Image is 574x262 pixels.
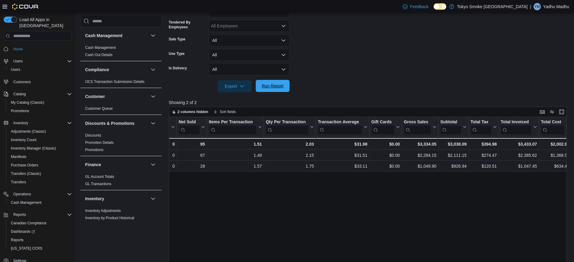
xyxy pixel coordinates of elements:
[209,119,262,135] button: Items Per Transaction
[6,161,74,169] button: Purchase Orders
[178,140,205,148] div: 95
[8,99,72,106] span: My Catalog (Classic)
[13,212,26,217] span: Reports
[11,191,72,198] span: Operations
[8,228,37,235] a: Dashboards
[1,44,74,53] button: Home
[80,105,162,115] div: Customer
[11,129,46,134] span: Adjustments (Classic)
[179,152,205,159] div: 67
[85,216,134,220] a: Inventory by Product Historical
[85,45,116,50] span: Cash Management
[13,47,23,52] span: Home
[11,211,28,218] button: Reports
[440,119,467,135] button: Subtotal
[11,211,72,218] span: Reports
[470,119,492,125] div: Total Tax
[262,83,284,89] span: Run Report
[8,236,26,244] a: Reports
[541,119,569,135] button: Total Cost
[11,58,72,65] span: Users
[11,45,72,52] span: Home
[1,190,74,198] button: Operations
[11,221,46,226] span: Canadian Compliance
[85,93,105,99] h3: Customer
[85,162,101,168] h3: Finance
[8,219,72,227] span: Canadian Compliance
[404,140,436,148] div: $3,334.05
[85,196,148,202] button: Inventory
[85,93,148,99] button: Customer
[11,58,25,65] button: Users
[218,80,252,92] button: Export
[11,171,41,176] span: Transfers (Classic)
[8,136,39,144] a: Inventory Count
[371,140,400,148] div: $0.00
[266,119,309,135] div: Qty Per Transaction
[404,152,436,159] div: $2,284.15
[440,152,467,159] div: $2,111.15
[149,195,157,202] button: Inventory
[318,119,367,135] button: Transaction Average
[501,140,537,148] div: $3,433.07
[178,119,200,125] div: Net Sold
[539,108,546,115] button: Keyboard shortcuts
[6,198,74,207] button: Cash Management
[6,153,74,161] button: Manifests
[85,52,113,57] span: Cash Out Details
[85,33,123,39] h3: Cash Management
[11,146,56,151] span: Inventory Manager (Classic)
[8,170,72,177] span: Transfers (Classic)
[1,210,74,219] button: Reports
[85,148,104,152] a: Promotions
[85,140,114,145] span: Promotion Details
[8,219,49,227] a: Canadian Compliance
[440,163,467,170] div: $926.94
[12,4,39,10] img: Cova
[8,245,45,252] a: [US_STATE] CCRS
[209,140,262,148] div: 1.51
[6,178,74,186] button: Transfers
[404,163,436,170] div: $1,049.90
[149,120,157,127] button: Discounts & Promotions
[149,161,157,168] button: Finance
[85,133,101,138] span: Discounts
[8,145,59,152] a: Inventory Manager (Classic)
[85,79,145,84] span: OCS Transaction Submission Details
[1,90,74,98] button: Catalog
[11,137,37,142] span: Inventory Count
[541,163,569,170] div: $634.44
[209,63,290,75] button: All
[169,51,184,56] label: Use Type
[1,77,74,86] button: Customers
[80,173,162,190] div: Finance
[400,1,431,13] a: Feedback
[142,163,175,170] div: 0
[142,119,170,125] div: Invoices Ref
[178,119,205,135] button: Net Sold
[266,152,314,159] div: 2.15
[8,178,28,186] a: Transfers
[85,162,148,168] button: Finance
[85,223,123,228] span: Inventory Count Details
[8,162,72,169] span: Purchase Orders
[17,17,72,29] span: Load All Apps in [GEOGRAPHIC_DATA]
[11,191,34,198] button: Operations
[169,99,571,106] p: Showing 2 of 2
[11,78,72,86] span: Customers
[8,245,72,252] span: Washington CCRS
[541,152,569,159] div: $1,368.50
[179,163,205,170] div: 28
[470,119,497,135] button: Total Tax
[318,152,367,159] div: $31.51
[8,128,48,135] a: Adjustments (Classic)
[85,196,104,202] h3: Inventory
[11,78,33,86] a: Customers
[8,162,41,169] a: Purchase Orders
[8,199,44,206] a: Cash Management
[501,163,537,170] div: $1,047.45
[266,119,309,125] div: Qty Per Transaction
[11,100,44,105] span: My Catalog (Classic)
[281,24,286,28] button: Open list of options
